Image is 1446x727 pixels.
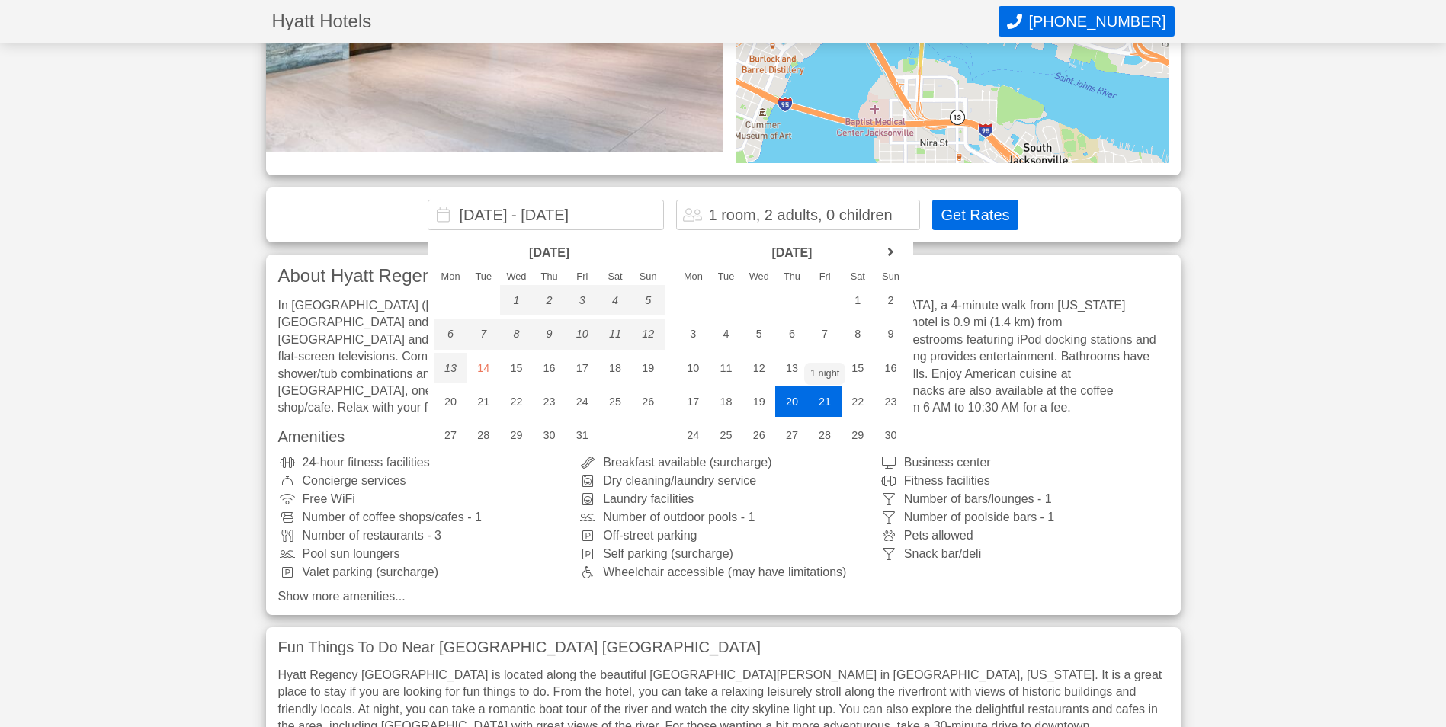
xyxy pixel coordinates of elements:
[842,386,874,417] div: 22
[677,420,710,450] div: 24
[677,319,710,349] div: 3
[467,386,500,417] div: 21
[434,353,467,383] div: 13
[677,272,710,282] div: Mon
[598,285,631,315] div: 4
[500,285,533,315] div: 1
[809,319,842,349] div: 7
[632,353,665,383] div: 19
[880,456,1169,469] div: Business center
[533,285,566,315] div: 2
[500,353,533,383] div: 15
[566,285,598,315] div: 3
[579,548,867,560] div: Self parking (surcharge)
[278,493,567,505] div: Free WiFi
[809,272,842,282] div: Fri
[708,207,892,223] div: 1 room, 2 adults, 0 children
[677,386,710,417] div: 17
[880,548,1169,560] div: Snack bar/deli
[434,319,467,349] div: 6
[775,319,808,349] div: 6
[278,591,1169,603] a: Show more amenities...
[842,353,874,383] div: 15
[880,511,1169,524] div: Number of poolside bars - 1
[1028,13,1165,30] span: [PHONE_NUMBER]
[598,272,631,282] div: Sat
[598,353,631,383] div: 18
[775,386,808,417] div: 20
[809,420,842,450] div: 28
[566,386,598,417] div: 24
[742,420,775,450] div: 26
[874,319,907,349] div: 9
[710,272,742,282] div: Tue
[742,272,775,282] div: Wed
[533,353,566,383] div: 16
[742,386,775,417] div: 19
[278,530,567,542] div: Number of restaurants - 3
[842,272,874,282] div: Sat
[880,493,1169,505] div: Number of bars/lounges - 1
[775,420,808,450] div: 27
[533,272,566,282] div: Thu
[566,272,598,282] div: Fri
[710,319,742,349] div: 4
[278,566,567,578] div: Valet parking (surcharge)
[272,12,999,30] h1: Hyatt Hotels
[710,386,742,417] div: 18
[809,353,842,383] div: 14
[874,353,907,383] div: 16
[874,420,907,450] div: 30
[533,319,566,349] div: 9
[579,456,867,469] div: Breakfast available (surcharge)
[632,319,665,349] div: 12
[278,297,1169,417] div: In [GEOGRAPHIC_DATA] ([GEOGRAPHIC_DATA]) [GEOGRAPHIC_DATA] is centrally located in [GEOGRAPHIC_DA...
[632,272,665,282] div: Sun
[467,272,500,282] div: Tue
[278,548,567,560] div: Pool sun loungers
[579,475,867,487] div: Dry cleaning/laundry service
[278,429,1169,444] h3: Amenities
[278,475,567,487] div: Concierge services
[533,386,566,417] div: 23
[428,200,664,230] input: Choose Dates
[500,420,533,450] div: 29
[932,200,1018,230] button: Get Rates
[467,241,632,265] header: [DATE]
[742,319,775,349] div: 5
[278,267,1169,285] h3: About Hyatt Regency [GEOGRAPHIC_DATA]
[710,353,742,383] div: 11
[434,272,467,282] div: Mon
[500,319,533,349] div: 8
[880,530,1169,542] div: Pets allowed
[880,475,1169,487] div: Fitness facilities
[842,285,874,315] div: 1
[467,353,500,383] div: 14
[500,386,533,417] div: 22
[579,530,867,542] div: Off-street parking
[598,319,631,349] div: 11
[579,511,867,524] div: Number of outdoor pools - 1
[566,353,598,383] div: 17
[467,420,500,450] div: 28
[579,566,867,578] div: Wheelchair accessible (may have limitations)
[566,420,598,450] div: 31
[566,319,598,349] div: 10
[742,353,775,383] div: 12
[278,639,1169,655] h3: Fun Things To Do Near [GEOGRAPHIC_DATA] [GEOGRAPHIC_DATA]
[598,386,631,417] div: 25
[677,353,710,383] div: 10
[710,420,742,450] div: 25
[879,241,902,264] a: next month
[874,272,907,282] div: Sun
[467,319,500,349] div: 7
[809,386,842,417] div: 21
[874,285,907,315] div: 2
[842,420,874,450] div: 29
[278,511,567,524] div: Number of coffee shops/cafes - 1
[632,285,665,315] div: 5
[500,272,533,282] div: Wed
[775,272,808,282] div: Thu
[533,420,566,450] div: 30
[874,386,907,417] div: 23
